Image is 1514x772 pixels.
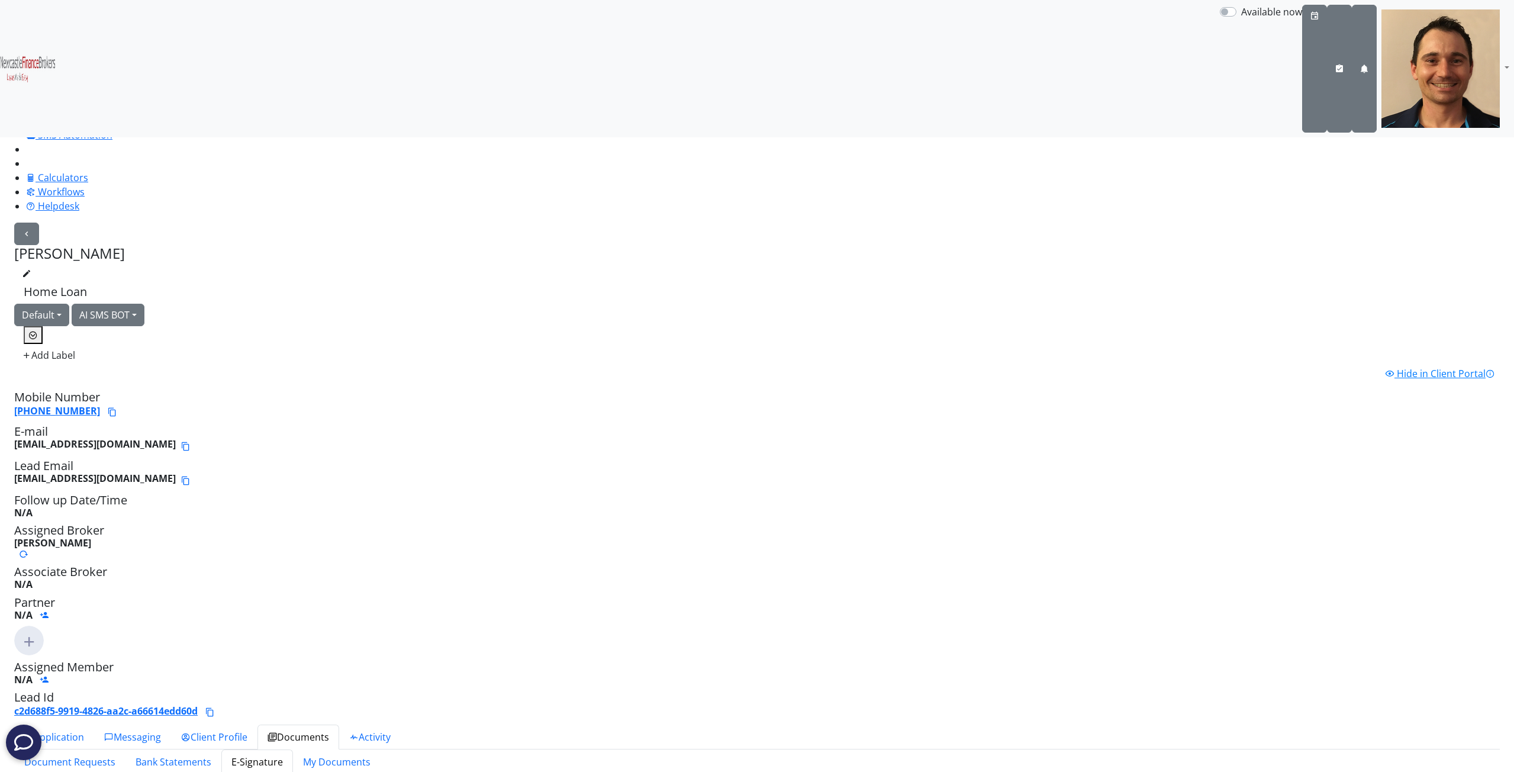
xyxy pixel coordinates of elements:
[14,424,1500,454] h5: E-mail
[1397,367,1495,380] span: Hide in Client Portal
[14,626,44,655] img: Click to add new member
[94,725,171,750] a: Messaging
[14,439,176,454] b: [EMAIL_ADDRESS][DOMAIN_NAME]
[14,660,1500,686] h5: Assigned Member
[14,506,33,519] b: N/A
[14,404,100,417] a: [PHONE_NUMBER]
[14,459,1500,488] h5: Lead Email
[38,171,88,184] span: Calculators
[14,609,33,622] b: N/A
[26,200,79,213] a: Helpdesk
[14,673,33,686] b: N/A
[14,536,91,549] b: [PERSON_NAME]
[171,725,257,750] a: Client Profile
[38,185,85,198] span: Workflows
[1241,5,1302,18] span: Available now
[14,565,1500,590] h5: Associate Broker
[24,285,135,299] h5: Home Loan
[14,344,83,366] button: Add Label
[14,304,69,326] button: Default
[14,523,1500,560] h5: Assigned Broker
[205,705,215,720] button: Copy lead id
[14,390,1500,420] h5: Mobile Number
[26,171,88,184] a: Calculators
[38,200,79,213] span: Helpdesk
[339,725,401,750] a: Activity
[14,245,144,262] h4: [PERSON_NAME]
[181,439,191,454] button: Copy email
[14,596,1500,621] h5: Partner
[72,304,144,326] button: AI SMS BOT
[257,725,339,750] a: Documents
[14,705,198,718] a: c2d688f5-9919-4826-aa2c-a66614edd60d
[14,690,1500,720] h5: Lead Id
[107,404,118,420] button: Copy phone
[14,578,33,591] b: N/A
[14,492,127,508] span: Follow up Date/Time
[1385,367,1495,380] a: Hide in Client Portal
[14,725,94,750] a: Application
[1381,9,1500,128] img: d9df0ad3-c6af-46dd-a355-72ef7f6afda3-637400917012654623.png
[181,473,191,488] button: Copy email
[26,185,85,198] a: Workflows
[26,128,112,141] a: SMS Automation
[14,473,176,488] b: [EMAIL_ADDRESS][DOMAIN_NAME]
